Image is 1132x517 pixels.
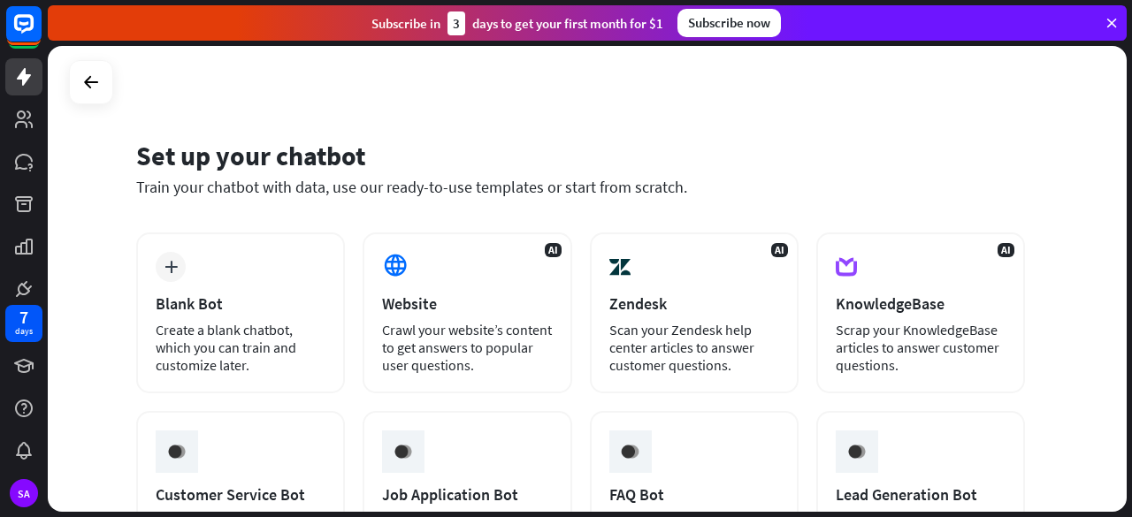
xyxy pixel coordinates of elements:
[136,177,1025,197] div: Train your chatbot with data, use our ready-to-use templates or start from scratch.
[677,9,781,37] div: Subscribe now
[545,243,562,257] span: AI
[156,293,325,314] div: Blank Bot
[156,484,325,505] div: Customer Service Bot
[382,484,552,505] div: Job Application Bot
[836,293,1006,314] div: KnowledgeBase
[998,243,1014,257] span: AI
[160,435,194,468] img: ceee058c6cabd4f577f8.gif
[5,305,42,342] a: 7 days
[609,484,779,505] div: FAQ Bot
[836,321,1006,374] div: Scrap your KnowledgeBase articles to answer customer questions.
[771,243,788,257] span: AI
[15,325,33,338] div: days
[386,435,420,468] img: ceee058c6cabd4f577f8.gif
[164,261,178,273] i: plus
[447,11,465,35] div: 3
[10,479,38,507] div: SA
[609,321,779,374] div: Scan your Zendesk help center articles to answer customer questions.
[156,321,325,374] div: Create a blank chatbot, which you can train and customize later.
[613,435,646,468] img: ceee058c6cabd4f577f8.gif
[382,321,552,374] div: Crawl your website’s content to get answers to popular user questions.
[840,435,874,468] img: ceee058c6cabd4f577f8.gif
[382,293,552,314] div: Website
[836,484,1006,505] div: Lead Generation Bot
[609,293,779,314] div: Zendesk
[19,309,28,325] div: 7
[371,11,663,35] div: Subscribe in days to get your first month for $1
[136,139,1025,172] div: Set up your chatbot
